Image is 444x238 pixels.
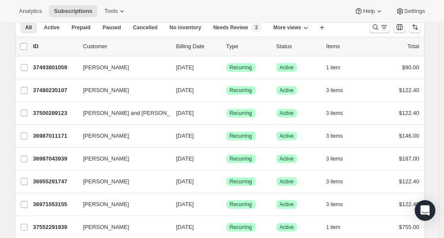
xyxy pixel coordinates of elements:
button: Search and filter results [369,21,390,33]
span: [PERSON_NAME] and [PERSON_NAME] [83,109,188,117]
span: [PERSON_NAME] [83,63,129,72]
p: Billing Date [176,42,219,51]
span: Recurring [230,155,252,162]
span: Help [363,8,375,15]
div: Items [326,42,369,51]
div: IDCustomerBilling DateTypeStatusItemsTotal [33,42,419,51]
span: $187.00 [399,155,419,162]
div: 37500289123[PERSON_NAME] and [PERSON_NAME][DATE]SuccessRecurringSuccessActive3 items$122.40 [33,107,419,119]
p: 36955291747 [33,177,76,186]
span: Active [44,24,59,31]
div: 36971053155[PERSON_NAME][DATE]SuccessRecurringSuccessActive3 items$122.40 [33,198,419,210]
span: [DATE] [176,155,194,162]
span: Recurring [230,178,252,185]
span: 3 items [326,201,343,208]
div: 36987043939[PERSON_NAME][DATE]SuccessRecurringSuccessActive3 items$187.00 [33,153,419,165]
span: Prepaid [72,24,91,31]
span: Tools [104,8,118,15]
span: Recurring [230,133,252,139]
span: Recurring [230,110,252,117]
button: [PERSON_NAME] [78,61,164,74]
button: [PERSON_NAME] [78,83,164,97]
p: 37480235107 [33,86,76,95]
span: Active [280,201,294,208]
button: 3 items [326,176,353,188]
p: ID [33,42,76,51]
span: No inventory [169,24,201,31]
div: 36987011171[PERSON_NAME][DATE]SuccessRecurringSuccessActive3 items$146.00 [33,130,419,142]
button: Sort the results [409,21,421,33]
div: 37552291939[PERSON_NAME][DATE]SuccessRecurringSuccessActive1 item$755.00 [33,221,419,233]
p: 37493801059 [33,63,76,72]
button: Settings [391,5,430,17]
span: [PERSON_NAME] [83,155,129,163]
button: More views [268,22,313,34]
p: Status [276,42,319,51]
button: [PERSON_NAME] [78,175,164,189]
span: Active [280,133,294,139]
button: 3 items [326,198,353,210]
span: 3 items [326,133,343,139]
button: 3 items [326,84,353,96]
span: Settings [404,8,425,15]
span: Active [280,87,294,94]
div: 36955291747[PERSON_NAME][DATE]SuccessRecurringSuccessActive3 items$122.40 [33,176,419,188]
button: Help [349,5,388,17]
span: All [25,24,32,31]
span: [DATE] [176,201,194,207]
p: 36987043939 [33,155,76,163]
button: Customize table column order and visibility [394,21,406,33]
span: Recurring [230,224,252,231]
span: $755.00 [399,224,419,230]
span: More views [273,24,301,31]
span: 3 items [326,110,343,117]
div: Type [226,42,269,51]
span: 1 item [326,224,341,231]
div: 37480235107[PERSON_NAME][DATE]SuccessRecurringSuccessActive3 items$122.40 [33,84,419,96]
span: [PERSON_NAME] [83,200,129,209]
button: 1 item [326,62,350,74]
span: Active [280,178,294,185]
span: Recurring [230,87,252,94]
span: [PERSON_NAME] [83,223,129,232]
span: Active [280,110,294,117]
p: Total [407,42,419,51]
div: 37493801059[PERSON_NAME][DATE]SuccessRecurringSuccessActive1 item$90.00 [33,62,419,74]
button: Analytics [14,5,47,17]
p: Customer [83,42,169,51]
span: [DATE] [176,178,194,185]
button: Subscriptions [49,5,97,17]
p: 36971053155 [33,200,76,209]
span: $122.40 [399,201,419,207]
p: 37552291939 [33,223,76,232]
button: Tools [99,5,131,17]
div: Open Intercom Messenger [415,200,435,221]
span: Active [280,155,294,162]
span: Subscriptions [54,8,92,15]
button: 3 items [326,130,353,142]
span: $122.40 [399,87,419,93]
button: Create new view [315,22,329,34]
p: 37500289123 [33,109,76,117]
span: [PERSON_NAME] [83,177,129,186]
span: Recurring [230,201,252,208]
span: 3 items [326,155,343,162]
span: [DATE] [176,224,194,230]
span: $122.40 [399,110,419,116]
button: [PERSON_NAME] [78,152,164,166]
span: Recurring [230,64,252,71]
button: 1 item [326,221,350,233]
span: [PERSON_NAME] [83,86,129,95]
span: $146.00 [399,133,419,139]
span: Needs Review [213,24,248,31]
span: [DATE] [176,87,194,93]
span: [PERSON_NAME] [83,132,129,140]
span: Paused [103,24,121,31]
button: [PERSON_NAME] [78,220,164,234]
span: [DATE] [176,64,194,71]
span: [DATE] [176,133,194,139]
button: 3 items [326,153,353,165]
span: $90.00 [402,64,419,71]
span: Analytics [19,8,42,15]
span: 3 [255,24,258,31]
